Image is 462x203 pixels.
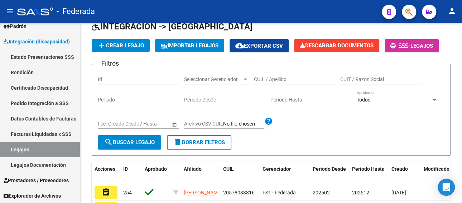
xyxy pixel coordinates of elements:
[421,161,453,185] datatable-header-cell: Modificado
[97,42,144,49] span: Crear Legajo
[260,161,310,185] datatable-header-cell: Gerenciador
[142,161,170,185] datatable-header-cell: Aprobado
[123,166,128,172] span: ID
[391,166,408,172] span: Creado
[223,121,264,127] input: Archivo CSV CUIL
[385,39,439,52] button: -Legajos
[57,4,95,19] span: - Federada
[235,43,283,49] span: Exportar CSV
[223,190,255,195] span: 20578033816
[4,38,70,46] span: Integración (discapacidad)
[424,166,449,172] span: Modificado
[294,39,379,52] button: Descargar Documentos
[120,161,142,185] datatable-header-cell: ID
[98,121,124,127] input: Fecha inicio
[389,161,421,185] datatable-header-cell: Creado
[391,190,406,195] span: [DATE]
[123,190,132,195] span: 254
[448,7,456,15] mat-icon: person
[263,190,296,195] span: FS1 - Federada
[184,166,202,172] span: Afiliado
[145,166,167,172] span: Aprobado
[410,43,433,49] span: Legajos
[4,192,61,200] span: Explorador de Archivos
[263,166,291,172] span: Gerenciador
[264,117,273,126] mat-icon: help
[98,58,122,69] h3: Filtros
[313,190,330,195] span: 202502
[313,166,346,172] span: Periodo Desde
[310,161,349,185] datatable-header-cell: Periodo Desde
[230,39,289,52] button: Exportar CSV
[102,188,110,197] mat-icon: assignment
[155,39,224,52] button: IMPORTAR LEGAJOS
[184,190,222,195] span: [PERSON_NAME]
[173,139,225,146] span: Borrar Filtros
[438,179,455,196] div: Open Intercom Messenger
[92,161,120,185] datatable-header-cell: Acciones
[300,42,374,49] span: Descargar Documentos
[97,41,106,49] mat-icon: add
[349,161,389,185] datatable-header-cell: Periodo Hasta
[352,190,369,195] span: 202512
[170,121,178,128] button: Open calendar
[104,138,113,146] mat-icon: search
[173,138,182,146] mat-icon: delete
[104,139,155,146] span: Buscar Legajo
[352,166,385,172] span: Periodo Hasta
[184,76,242,82] span: Seleccionar Gerenciador
[167,135,231,150] button: Borrar Filtros
[92,22,252,32] span: INTEGRACION -> [GEOGRAPHIC_DATA]
[235,41,244,50] mat-icon: cloud_download
[6,7,14,15] mat-icon: menu
[181,161,220,185] datatable-header-cell: Afiliado
[357,97,370,103] span: Todos
[220,161,260,185] datatable-header-cell: CUIL
[390,43,410,49] span: -
[4,22,27,30] span: Padrón
[95,166,115,172] span: Acciones
[98,135,161,150] button: Buscar Legajo
[161,42,218,49] span: IMPORTAR LEGAJOS
[92,39,150,52] button: Crear Legajo
[223,166,234,172] span: CUIL
[184,121,223,127] span: Archivo CSV CUIL
[4,176,69,184] span: Prestadores / Proveedores
[130,121,165,127] input: Fecha fin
